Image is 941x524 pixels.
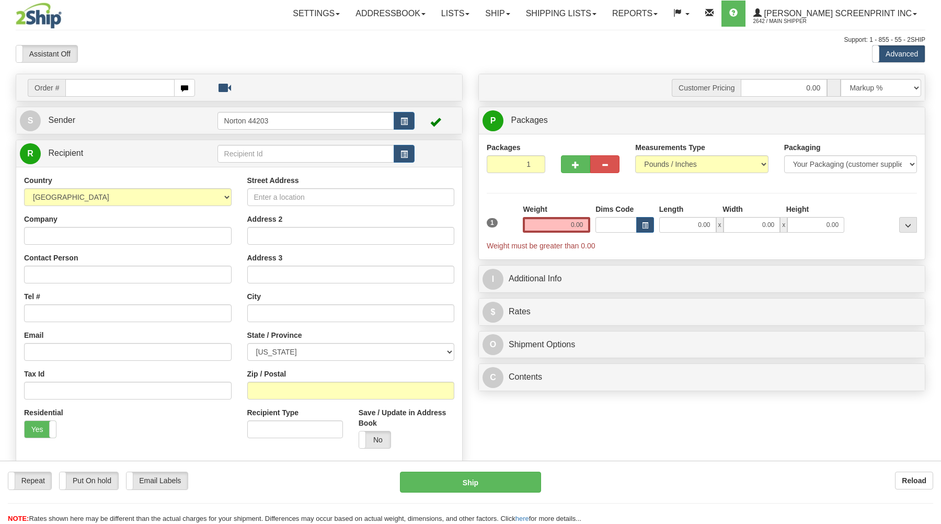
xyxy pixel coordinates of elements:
[483,110,921,131] a: P Packages
[917,209,940,315] iframe: chat widget
[24,369,44,379] label: Tax Id
[784,142,821,153] label: Packaging
[48,149,83,157] span: Recipient
[483,334,503,355] span: O
[672,79,741,97] span: Customer Pricing
[595,204,634,214] label: Dims Code
[483,367,921,388] a: CContents
[477,1,518,27] a: Ship
[16,45,77,62] label: Assistant Off
[20,110,217,131] a: S Sender
[483,269,503,290] span: I
[16,3,62,29] img: logo2642.jpg
[635,142,705,153] label: Measurements Type
[483,367,503,388] span: C
[359,431,391,448] label: No
[247,369,286,379] label: Zip / Postal
[902,476,926,485] b: Reload
[127,472,188,489] label: Email Labels
[28,79,65,97] span: Order #
[487,142,521,153] label: Packages
[8,472,51,489] label: Repeat
[483,110,503,131] span: P
[518,1,604,27] a: Shipping lists
[60,472,118,489] label: Put On hold
[20,110,41,131] span: S
[25,421,56,438] label: Yes
[515,515,529,522] a: here
[16,36,925,44] div: Support: 1 - 855 - 55 - 2SHIP
[483,334,921,356] a: OShipment Options
[24,253,78,263] label: Contact Person
[523,204,547,214] label: Weight
[511,116,547,124] span: Packages
[285,1,348,27] a: Settings
[20,143,196,164] a: R Recipient
[359,407,454,428] label: Save / Update in Address Book
[659,204,684,214] label: Length
[348,1,433,27] a: Addressbook
[247,330,302,340] label: State / Province
[753,16,832,27] span: 2642 / Main Shipper
[400,472,541,493] button: Ship
[604,1,665,27] a: Reports
[247,253,283,263] label: Address 3
[716,217,724,233] span: x
[24,214,58,224] label: Company
[745,1,925,27] a: [PERSON_NAME] Screenprint Inc 2642 / Main Shipper
[247,188,455,206] input: Enter a location
[780,217,787,233] span: x
[895,472,933,489] button: Reload
[247,291,261,302] label: City
[24,175,52,186] label: Country
[24,291,40,302] label: Tel #
[873,45,925,62] label: Advanced
[20,143,41,164] span: R
[48,116,75,124] span: Sender
[247,214,283,224] label: Address 2
[247,407,299,418] label: Recipient Type
[483,301,921,323] a: $Rates
[762,9,912,18] span: [PERSON_NAME] Screenprint Inc
[722,204,743,214] label: Width
[487,242,595,250] span: Weight must be greater than 0.00
[24,330,43,340] label: Email
[433,1,477,27] a: Lists
[483,268,921,290] a: IAdditional Info
[483,302,503,323] span: $
[786,204,809,214] label: Height
[899,217,917,233] div: ...
[247,175,299,186] label: Street Address
[8,515,29,522] span: NOTE:
[24,407,63,418] label: Residential
[487,218,498,227] span: 1
[217,112,395,130] input: Sender Id
[217,145,395,163] input: Recipient Id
